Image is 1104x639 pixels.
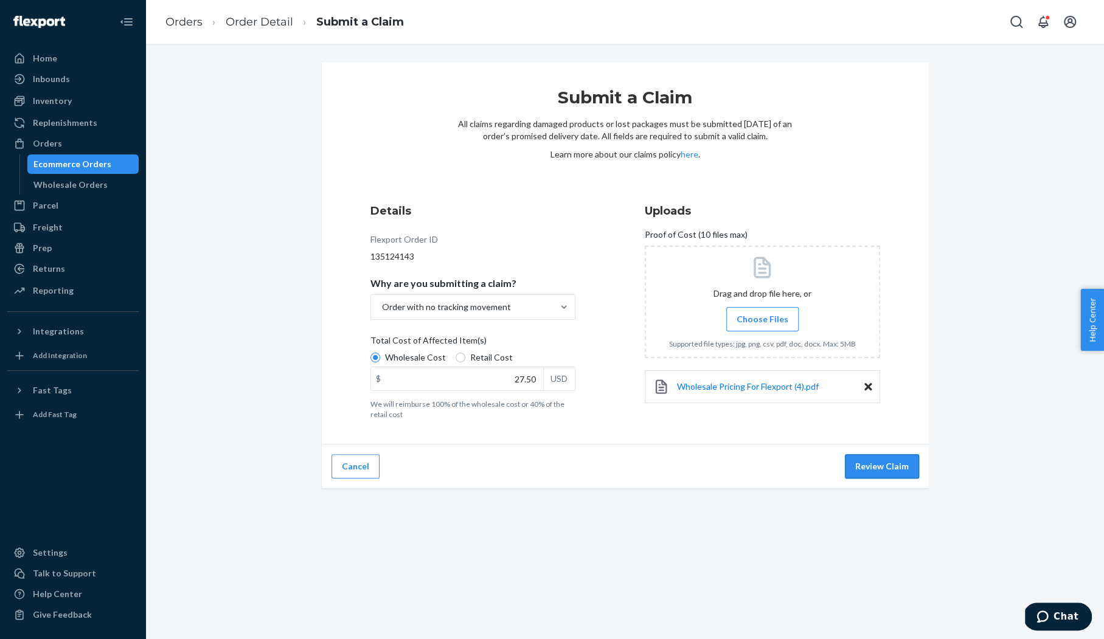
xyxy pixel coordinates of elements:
a: Ecommerce Orders [27,154,139,174]
a: Orders [7,134,139,153]
a: Replenishments [7,113,139,133]
button: Review Claim [845,454,919,478]
div: Ecommerce Orders [33,158,111,170]
a: Order Detail [226,15,293,29]
a: Inventory [7,91,139,111]
a: Settings [7,543,139,562]
div: Give Feedback [33,609,92,621]
div: Returns [33,263,65,275]
div: Orders [33,137,62,150]
button: Help Center [1080,289,1104,351]
span: Wholesale Cost [385,351,446,364]
input: Wholesale Cost [370,353,380,362]
p: Learn more about our claims policy . [458,148,793,161]
input: Why are you submitting a claim?Order with no tracking movement [381,301,382,313]
a: Submit a Claim [316,15,404,29]
button: Open account menu [1058,10,1082,34]
a: Wholesale Pricing For Flexport (4).pdf [677,381,819,393]
div: Integrations [33,325,84,337]
div: Flexport Order ID [370,233,438,250]
div: USD [543,367,575,390]
a: Parcel [7,196,139,215]
span: Proof of Cost (10 files max) [645,229,748,246]
span: Retail Cost [470,351,513,364]
span: Choose Files [737,313,788,325]
a: Returns [7,259,139,278]
a: Help Center [7,584,139,604]
a: Wholesale Orders [27,175,139,195]
div: Inbounds [33,73,70,85]
input: $USD [371,367,543,390]
a: Home [7,49,139,68]
button: Give Feedback [7,605,139,624]
div: Freight [33,221,63,233]
a: Add Fast Tag [7,405,139,424]
span: Wholesale Pricing For Flexport (4).pdf [677,381,819,392]
button: Integrations [7,322,139,341]
span: Total Cost of Affected Item(s) [370,334,487,351]
p: We will reimburse 100% of the wholesale cost or 40% of the retail cost [370,399,575,420]
button: Close Navigation [114,10,139,34]
a: Prep [7,238,139,258]
div: Settings [33,547,68,559]
div: Add Integration [33,350,87,361]
div: Inventory [33,95,72,107]
a: Orders [165,15,203,29]
h1: Submit a Claim [458,86,793,118]
div: Add Fast Tag [33,409,77,420]
div: Order with no tracking movement [382,301,511,313]
a: here [681,149,698,159]
a: Inbounds [7,69,139,89]
a: Freight [7,218,139,237]
a: Add Integration [7,346,139,365]
div: Reporting [33,285,74,297]
button: Fast Tags [7,381,139,400]
div: Home [33,52,57,64]
input: Retail Cost [456,353,465,362]
p: Why are you submitting a claim? [370,277,516,289]
div: Help Center [33,588,82,600]
h3: Details [370,203,575,219]
div: Parcel [33,199,58,212]
div: $ [371,367,386,390]
iframe: Opens a widget where you can chat to one of our agents [1025,603,1092,633]
div: Wholesale Orders [33,179,108,191]
button: Open Search Box [1004,10,1029,34]
a: Reporting [7,281,139,300]
img: Flexport logo [13,16,65,28]
div: Fast Tags [33,384,72,396]
button: Open notifications [1031,10,1055,34]
div: 135124143 [370,250,575,263]
p: All claims regarding damaged products or lost packages must be submitted [DATE] of an order’s pro... [458,118,793,142]
div: Talk to Support [33,567,96,579]
button: Talk to Support [7,564,139,583]
ol: breadcrumbs [156,4,414,40]
div: Prep [33,242,52,254]
div: Replenishments [33,117,97,129]
h3: Uploads [645,203,880,219]
button: Cancel [332,454,380,478]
